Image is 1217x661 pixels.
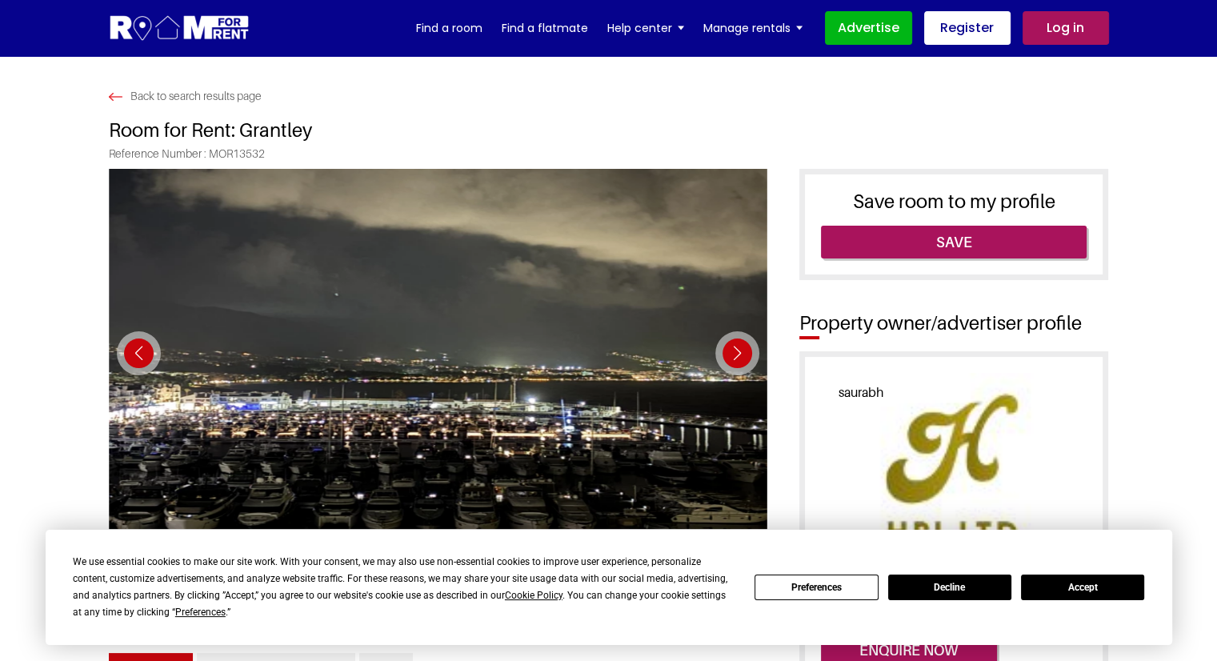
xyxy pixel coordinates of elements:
[175,607,226,618] span: Preferences
[607,16,684,40] a: Help center
[1023,11,1109,45] a: Log in
[73,554,735,621] div: We use essential cookies to make our site work. With your consent, we may also use non-essential ...
[924,11,1011,45] a: Register
[821,226,1087,259] a: Save
[1021,575,1144,599] button: Accept
[505,590,562,601] span: Cookie Policy
[821,373,1087,602] img: Profile
[109,103,1109,147] h1: Room for Rent: Grantley
[502,16,588,40] a: Find a flatmate
[703,16,803,40] a: Manage rentals
[826,379,896,407] span: saurabh
[46,530,1172,645] div: Cookie Consent Prompt
[825,11,912,45] a: Advertise
[791,312,1109,335] h2: Property owner/advertiser profile
[888,575,1011,599] button: Decline
[755,575,878,599] button: Preferences
[117,331,161,375] div: Previous slide
[109,169,767,529] img: Photo 3 of common area located at Reading RG1 3EG, UK
[416,16,482,40] a: Find a room
[109,14,250,43] img: Logo for Room for Rent, featuring a welcoming design with a house icon and modern typography
[109,90,262,103] a: Back to search results page
[821,190,1087,214] h3: Save room to my profile
[109,147,1109,169] span: Reference Number : MOR13532
[109,93,122,101] img: Search
[715,331,759,375] div: Next slide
